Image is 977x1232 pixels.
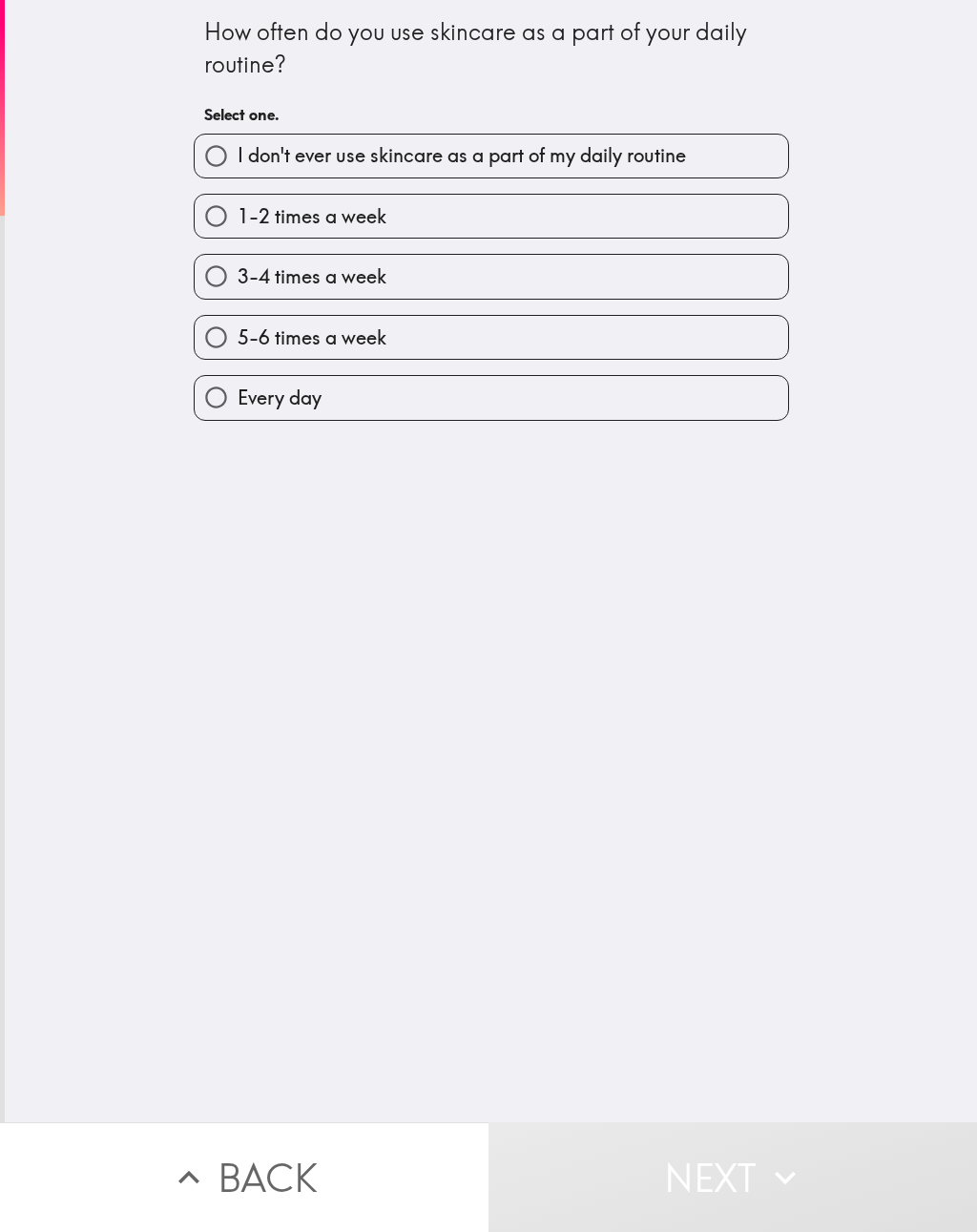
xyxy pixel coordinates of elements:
button: 5-6 times a week [195,316,788,359]
button: I don't ever use skincare as a part of my daily routine [195,135,788,177]
h6: Select one. [204,104,779,125]
span: Every day [238,385,322,411]
button: Every day [195,376,788,419]
span: I don't ever use skincare as a part of my daily routine [238,142,686,169]
button: 1-2 times a week [195,195,788,238]
span: 1-2 times a week [238,203,386,230]
div: How often do you use skincare as a part of your daily routine? [204,16,779,80]
button: Next [488,1122,977,1232]
span: 3-4 times a week [238,263,386,290]
span: 5-6 times a week [238,324,386,351]
button: 3-4 times a week [195,255,788,298]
